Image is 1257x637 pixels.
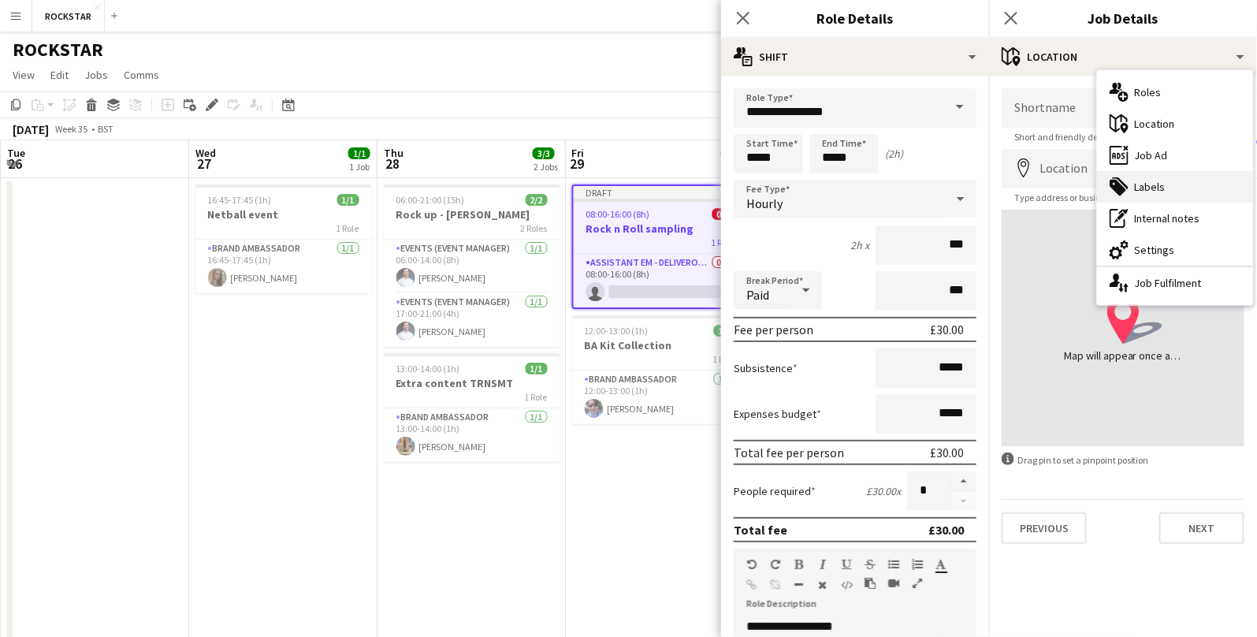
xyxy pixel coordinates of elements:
a: Edit [44,65,75,85]
div: Roles [1097,76,1253,108]
div: [DATE] [13,121,49,137]
div: BST [98,123,113,135]
app-card-role: Events (Event Manager)1/117:00-21:00 (4h)[PERSON_NAME] [384,293,560,347]
div: 13:00-14:00 (1h)1/1Extra content TRNSMT1 RoleBrand Ambassador1/113:00-14:00 (1h)[PERSON_NAME] [384,353,560,462]
div: Job Fulfilment [1097,267,1253,299]
button: Strikethrough [865,558,876,571]
span: Paid [746,287,769,303]
span: Fri [572,146,585,160]
div: Total fee per person [734,445,844,460]
app-card-role: Events (Event Manager)1/106:00-14:00 (8h)[PERSON_NAME] [384,240,560,293]
app-job-card: 16:45-17:45 (1h)1/1Netball event1 RoleBrand Ambassador1/116:45-17:45 (1h)[PERSON_NAME] [195,184,372,293]
span: 1/1 [348,147,370,159]
div: Fee per person [734,322,813,337]
span: 28 [381,155,404,173]
div: Drag pin to set a pinpoint position [1002,453,1244,468]
span: 2 Roles [521,222,548,234]
div: (2h) [885,147,903,161]
h3: Extra content TRNSMT [384,376,560,390]
span: 08:00-16:00 (8h) [586,208,650,220]
div: Map will appear once address has been added [1064,348,1182,363]
span: 1 Role [712,237,734,248]
app-job-card: 06:00-21:00 (15h)2/2Rock up - [PERSON_NAME]2 RolesEvents (Event Manager)1/106:00-14:00 (8h)[PERSO... [384,184,560,347]
button: Fullscreen [912,577,923,590]
app-card-role: Assistant EM - Deliveroo FR0/108:00-16:00 (8h) [574,254,747,307]
a: Comms [117,65,165,85]
h3: BA Kit Collection [572,338,749,352]
h3: Rock n Roll sampling [574,222,747,236]
button: Redo [770,558,781,571]
span: 1 Role [713,353,736,365]
h3: Job Details [989,8,1257,28]
button: Italic [817,558,828,571]
span: 13:00-14:00 (1h) [396,363,460,374]
div: £30.00 [930,322,964,337]
div: 1 Job [349,161,370,173]
div: 2 Jobs [534,161,558,173]
button: Bold [794,558,805,571]
span: 29 [570,155,585,173]
div: 12:00-13:00 (1h)1/1BA Kit Collection1 RoleBrand Ambassador1/112:00-13:00 (1h)[PERSON_NAME] [572,315,749,424]
label: Subsistence [734,361,798,375]
button: Unordered List [888,558,899,571]
button: HTML Code [841,579,852,591]
button: Ordered List [912,558,923,571]
div: Labels [1097,171,1253,203]
h3: Netball event [195,207,372,222]
a: Jobs [78,65,114,85]
span: 1 Role [525,391,548,403]
span: 27 [193,155,216,173]
span: 26 [5,155,25,173]
button: Underline [841,558,852,571]
div: Shift [721,38,989,76]
div: £30.00 [928,522,964,538]
label: Expenses budget [734,407,821,421]
app-job-card: Draft08:00-16:00 (8h)0/1Rock n Roll sampling1 RoleAssistant EM - Deliveroo FR0/108:00-16:00 (8h) [572,184,749,309]
span: Tue [7,146,25,160]
span: 12:00-13:00 (1h) [585,325,649,337]
button: Paste as plain text [865,577,876,590]
button: Previous [1002,512,1087,544]
div: Job Ad [1097,140,1253,171]
button: Insert video [888,577,899,590]
span: 1/1 [526,363,548,374]
button: Text Color [935,558,946,571]
span: 1/1 [714,325,736,337]
span: 0/1 [712,208,734,220]
span: Jobs [84,68,108,82]
button: Increase [951,471,976,492]
span: 1 Role [337,222,359,234]
div: Total fee [734,522,787,538]
button: Clear Formatting [817,579,828,591]
div: Draft [574,186,747,199]
button: Horizontal Line [794,579,805,591]
span: 1/1 [337,194,359,206]
span: Week 35 [52,123,91,135]
div: £30.00 x [866,484,901,498]
button: ROCKSTAR [32,1,105,32]
app-card-role: Brand Ambassador1/113:00-14:00 (1h)[PERSON_NAME] [384,408,560,462]
span: 16:45-17:45 (1h) [208,194,272,206]
div: Location [989,38,1257,76]
h1: ROCKSTAR [13,38,103,61]
div: £30.00 [930,445,964,460]
a: View [6,65,41,85]
h3: Rock up - [PERSON_NAME] [384,207,560,222]
div: 2h x [850,238,869,252]
app-card-role: Brand Ambassador1/116:45-17:45 (1h)[PERSON_NAME] [195,240,372,293]
div: Internal notes [1097,203,1253,234]
span: Wed [195,146,216,160]
span: Comms [124,68,159,82]
span: Edit [50,68,69,82]
span: Short and friendly description [1002,131,1145,143]
span: 2/2 [526,194,548,206]
button: Undo [746,558,757,571]
h3: Role Details [721,8,989,28]
span: 06:00-21:00 (15h) [396,194,465,206]
div: Settings [1097,234,1253,266]
span: 3/3 [533,147,555,159]
span: Thu [384,146,404,160]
